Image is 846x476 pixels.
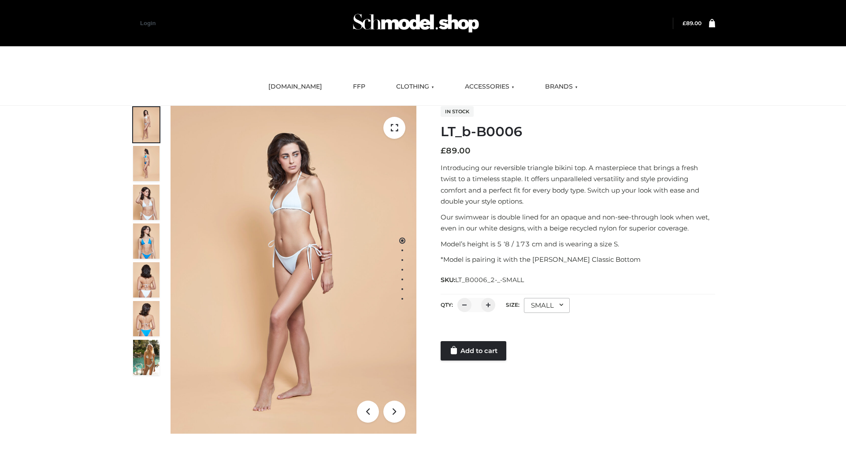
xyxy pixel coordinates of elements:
[441,146,446,156] span: £
[524,298,570,313] div: SMALL
[441,106,474,117] span: In stock
[441,301,453,308] label: QTY:
[441,238,715,250] p: Model’s height is 5 ‘8 / 173 cm and is wearing a size S.
[441,124,715,140] h1: LT_b-B0006
[350,6,482,41] img: Schmodel Admin 964
[133,107,160,142] img: ArielClassicBikiniTop_CloudNine_AzureSky_OW114ECO_1-scaled.jpg
[133,185,160,220] img: ArielClassicBikiniTop_CloudNine_AzureSky_OW114ECO_3-scaled.jpg
[506,301,519,308] label: Size:
[683,20,701,26] a: £89.00
[346,77,372,97] a: FFP
[140,20,156,26] a: Login
[133,301,160,336] img: ArielClassicBikiniTop_CloudNine_AzureSky_OW114ECO_8-scaled.jpg
[133,340,160,375] img: Arieltop_CloudNine_AzureSky2.jpg
[171,106,416,434] img: ArielClassicBikiniTop_CloudNine_AzureSky_OW114ECO_1
[133,146,160,181] img: ArielClassicBikiniTop_CloudNine_AzureSky_OW114ECO_2-scaled.jpg
[133,223,160,259] img: ArielClassicBikiniTop_CloudNine_AzureSky_OW114ECO_4-scaled.jpg
[441,162,715,207] p: Introducing our reversible triangle bikini top. A masterpiece that brings a fresh twist to a time...
[458,77,521,97] a: ACCESSORIES
[441,275,525,285] span: SKU:
[538,77,584,97] a: BRANDS
[133,262,160,297] img: ArielClassicBikiniTop_CloudNine_AzureSky_OW114ECO_7-scaled.jpg
[441,212,715,234] p: Our swimwear is double lined for an opaque and non-see-through look when wet, even in our white d...
[390,77,441,97] a: CLOTHING
[441,146,471,156] bdi: 89.00
[683,20,686,26] span: £
[683,20,701,26] bdi: 89.00
[441,254,715,265] p: *Model is pairing it with the [PERSON_NAME] Classic Bottom
[262,77,329,97] a: [DOMAIN_NAME]
[441,341,506,361] a: Add to cart
[455,276,524,284] span: LT_B0006_2-_-SMALL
